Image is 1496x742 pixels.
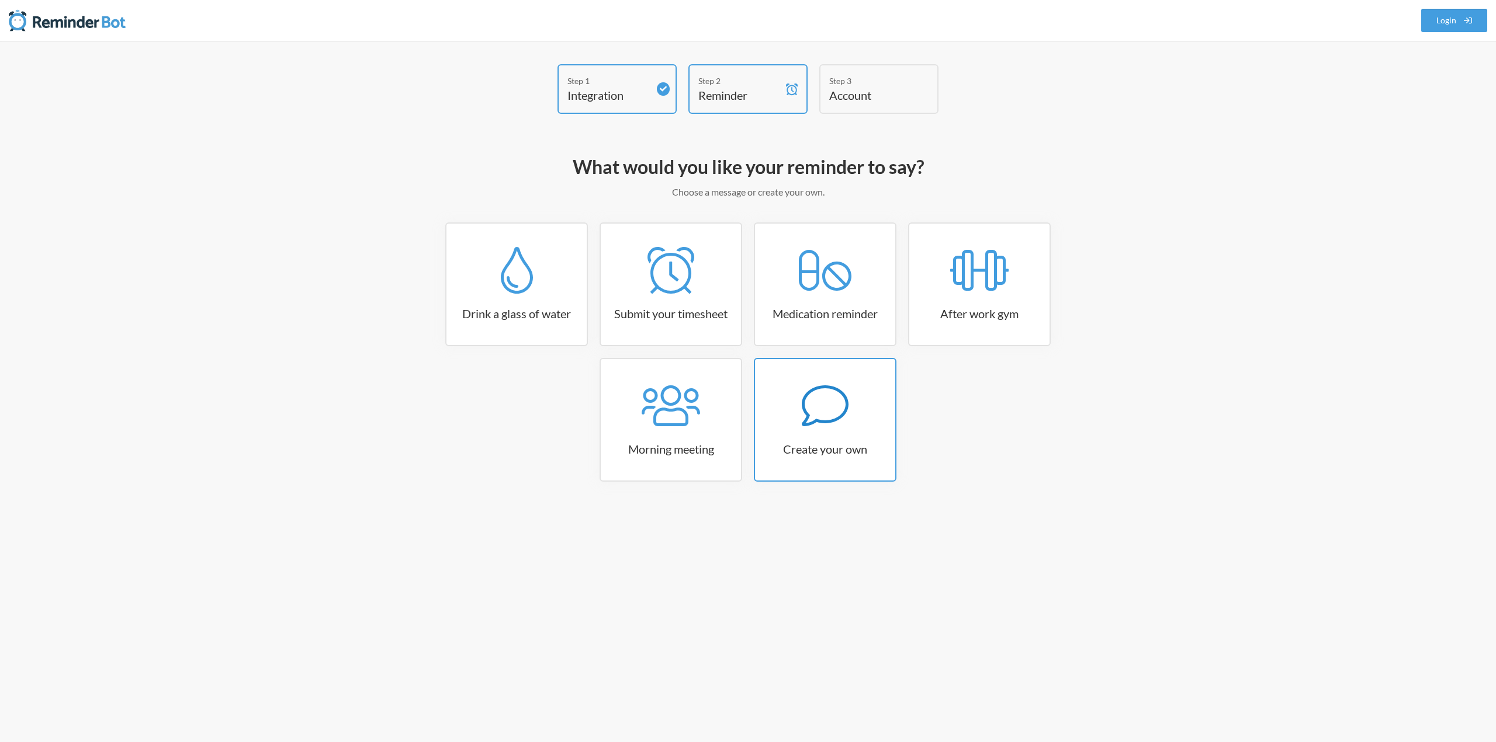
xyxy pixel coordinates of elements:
p: Choose a message or create your own. [409,185,1087,199]
h4: Integration [567,87,649,103]
h2: What would you like your reminder to say? [409,155,1087,179]
h3: Medication reminder [755,305,895,322]
div: Step 1 [567,75,649,87]
a: Login [1421,9,1488,32]
h3: Submit your timesheet [601,305,741,322]
h3: Drink a glass of water [446,305,587,322]
h3: After work gym [909,305,1050,322]
h4: Reminder [698,87,780,103]
h4: Account [829,87,911,103]
img: Reminder Bot [9,9,126,32]
h3: Create your own [755,441,895,457]
div: Step 3 [829,75,911,87]
h3: Morning meeting [601,441,741,457]
div: Step 2 [698,75,780,87]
